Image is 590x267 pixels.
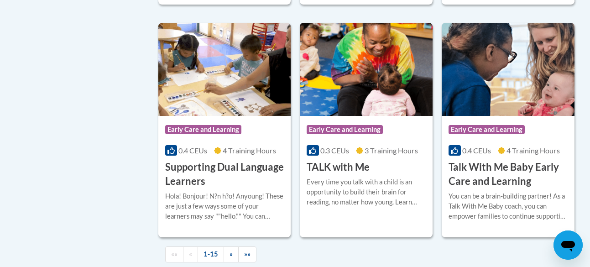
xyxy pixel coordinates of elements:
span: » [230,250,233,258]
span: 0.4 CEUs [462,146,491,155]
a: Course LogoEarly Care and Learning0.4 CEUs4 Training Hours Supporting Dual Language LearnersHola!... [158,23,291,237]
div: You can be a brain-building partner! As a Talk With Me Baby coach, you can empower families to co... [449,191,568,221]
img: Course Logo [300,23,433,116]
a: End [238,246,256,262]
h3: Talk With Me Baby Early Care and Learning [449,160,568,188]
h3: Supporting Dual Language Learners [165,160,284,188]
a: Course LogoEarly Care and Learning0.3 CEUs3 Training Hours TALK with MeEvery time you talk with a... [300,23,433,237]
img: Course Logo [442,23,574,116]
span: 4 Training Hours [223,146,276,155]
h3: TALK with Me [307,160,370,174]
div: Every time you talk with a child is an opportunity to build their brain for reading, no matter ho... [307,177,426,207]
span: « [189,250,192,258]
a: Next [224,246,239,262]
iframe: Button to launch messaging window [553,230,583,260]
span: 0.3 CEUs [320,146,349,155]
span: 0.4 CEUs [178,146,207,155]
a: Previous [183,246,198,262]
span: 3 Training Hours [365,146,418,155]
img: Course Logo [158,23,291,116]
a: Begining [165,246,183,262]
span: Early Care and Learning [449,125,525,134]
div: Hola! Bonjour! N?n h?o! Anyoung! These are just a few ways some of your learners may say ""hello.... [165,191,284,221]
a: 1-15 [198,246,224,262]
span: 4 Training Hours [506,146,560,155]
span: »» [244,250,251,258]
span: Early Care and Learning [165,125,241,134]
span: Early Care and Learning [307,125,383,134]
span: «« [171,250,178,258]
a: Course LogoEarly Care and Learning0.4 CEUs4 Training Hours Talk With Me Baby Early Care and Learn... [442,23,574,237]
